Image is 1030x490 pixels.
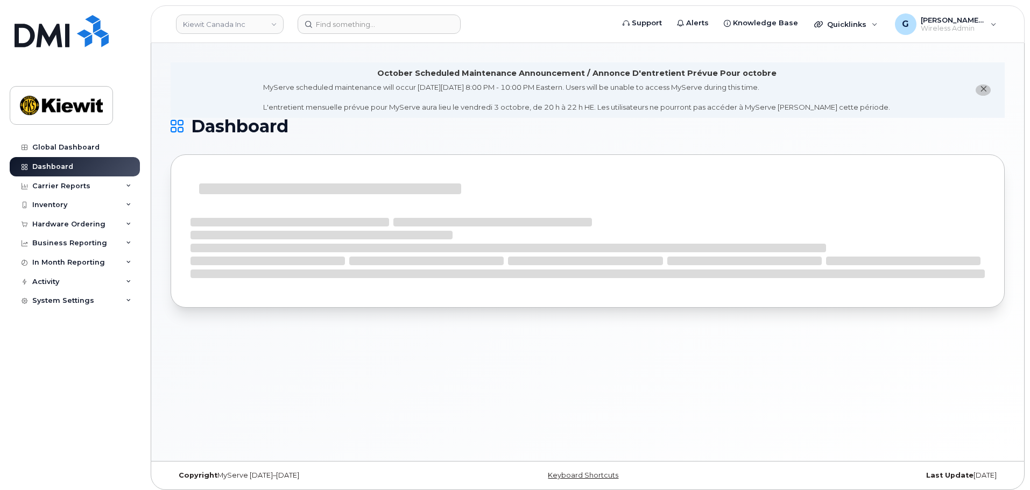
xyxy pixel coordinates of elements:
[548,471,618,479] a: Keyboard Shortcuts
[726,471,1005,480] div: [DATE]
[926,471,973,479] strong: Last Update
[179,471,217,479] strong: Copyright
[191,118,288,134] span: Dashboard
[171,471,449,480] div: MyServe [DATE]–[DATE]
[263,82,890,112] div: MyServe scheduled maintenance will occur [DATE][DATE] 8:00 PM - 10:00 PM Eastern. Users will be u...
[976,84,991,96] button: close notification
[377,68,777,79] div: October Scheduled Maintenance Announcement / Annonce D'entretient Prévue Pour octobre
